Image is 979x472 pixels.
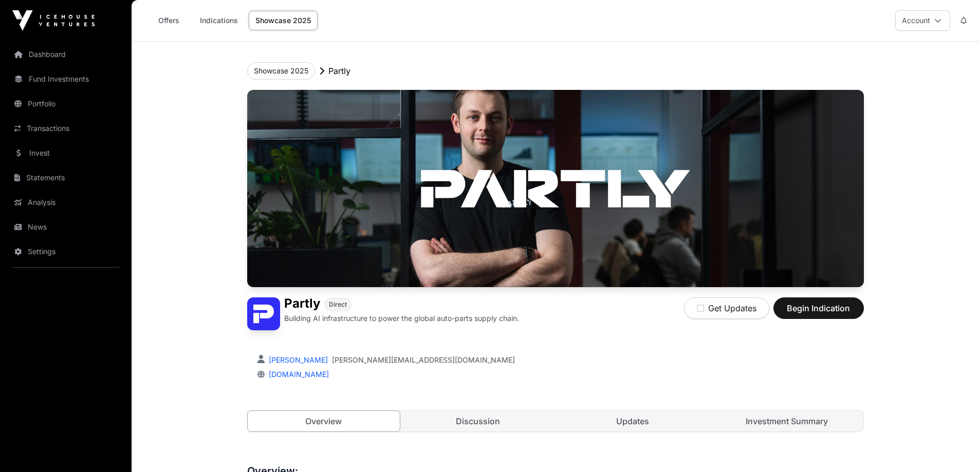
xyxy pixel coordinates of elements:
[8,68,123,90] a: Fund Investments
[895,10,950,31] button: Account
[248,411,863,431] nav: Tabs
[8,166,123,189] a: Statements
[8,216,123,238] a: News
[786,302,851,314] span: Begin Indication
[8,92,123,115] a: Portfolio
[773,297,864,319] button: Begin Indication
[267,355,328,364] a: [PERSON_NAME]
[402,411,555,431] a: Discussion
[8,240,123,263] a: Settings
[193,11,245,30] a: Indications
[8,117,123,140] a: Transactions
[265,370,329,379] a: [DOMAIN_NAME]
[247,90,864,287] img: Partly
[249,11,318,30] a: Showcase 2025
[8,191,123,214] a: Analysis
[773,308,864,318] a: Begin Indication
[711,411,863,431] a: Investment Summary
[557,411,709,431] a: Updates
[328,65,350,77] p: Partly
[284,297,320,311] h1: Partly
[148,11,189,30] a: Offers
[928,423,979,472] iframe: Chat Widget
[247,410,401,432] a: Overview
[8,43,123,66] a: Dashboard
[247,297,280,330] img: Partly
[329,300,347,309] span: Direct
[8,142,123,164] a: Invest
[247,62,315,80] button: Showcase 2025
[684,297,769,319] button: Get Updates
[12,10,95,31] img: Icehouse Ventures Logo
[284,313,519,324] p: Building AI infrastructure to power the global auto-parts supply chain.
[332,355,515,365] a: [PERSON_NAME][EMAIL_ADDRESS][DOMAIN_NAME]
